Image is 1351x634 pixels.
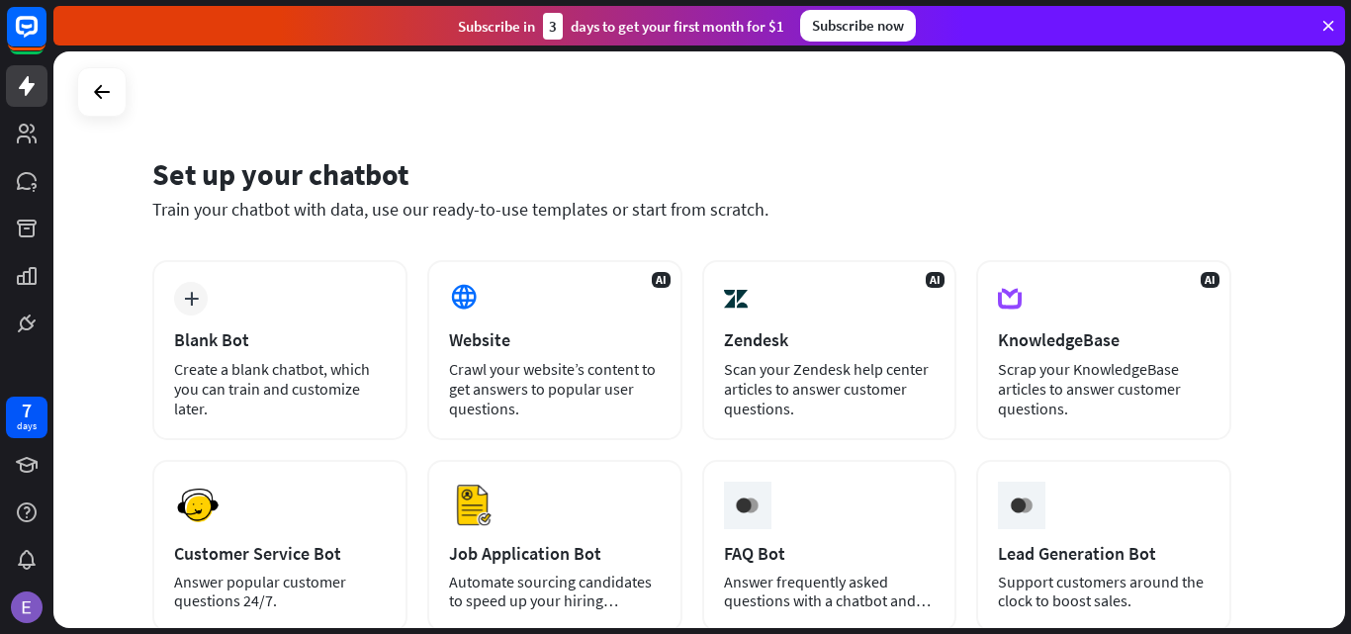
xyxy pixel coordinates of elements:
div: FAQ Bot [724,542,936,565]
div: Scan your Zendesk help center articles to answer customer questions. [724,359,936,418]
div: Subscribe in days to get your first month for $1 [458,13,784,40]
a: 7 days [6,397,47,438]
div: Create a blank chatbot, which you can train and customize later. [174,359,386,418]
div: 3 [543,13,563,40]
div: 7 [22,402,32,419]
div: Job Application Bot [449,542,661,565]
div: days [17,419,37,433]
span: AI [926,272,945,288]
div: Set up your chatbot [152,155,1231,193]
div: Lead Generation Bot [998,542,1210,565]
div: Answer frequently asked questions with a chatbot and save your time. [724,573,936,610]
img: ceee058c6cabd4f577f8.gif [1003,487,1040,524]
div: Blank Bot [174,328,386,351]
i: plus [184,292,199,306]
div: Customer Service Bot [174,542,386,565]
div: KnowledgeBase [998,328,1210,351]
div: Answer popular customer questions 24/7. [174,573,386,610]
div: Website [449,328,661,351]
span: AI [1201,272,1219,288]
div: Train your chatbot with data, use our ready-to-use templates or start from scratch. [152,198,1231,221]
div: Crawl your website’s content to get answers to popular user questions. [449,359,661,418]
div: Support customers around the clock to boost sales. [998,573,1210,610]
div: Scrap your KnowledgeBase articles to answer customer questions. [998,359,1210,418]
div: Automate sourcing candidates to speed up your hiring process. [449,573,661,610]
div: Zendesk [724,328,936,351]
img: ceee058c6cabd4f577f8.gif [728,487,766,524]
div: Subscribe now [800,10,916,42]
span: AI [652,272,671,288]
